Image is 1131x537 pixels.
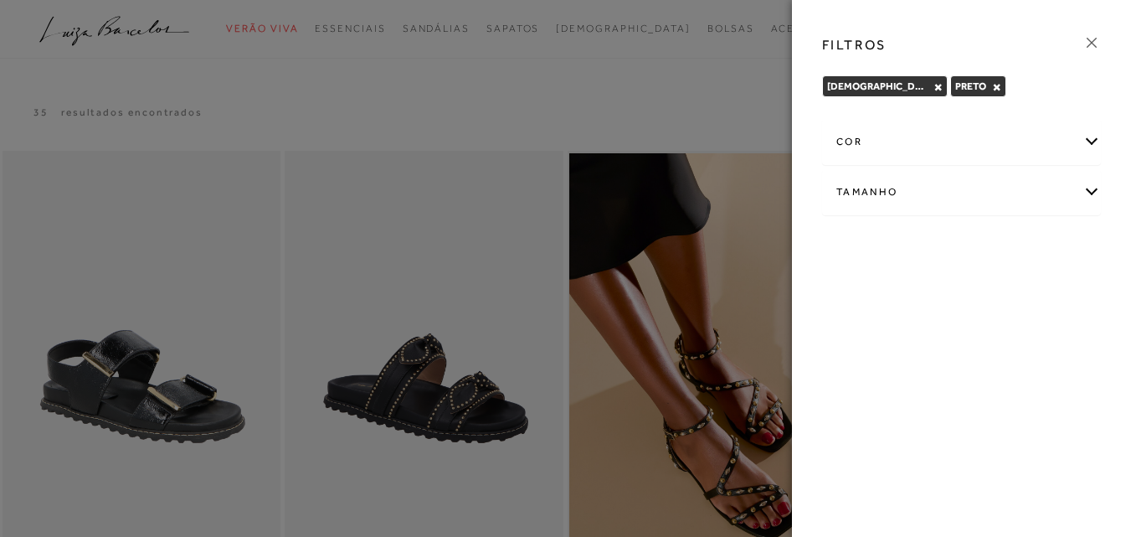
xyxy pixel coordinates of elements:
[823,120,1100,164] div: cor
[933,81,943,93] button: Rasteiras Close
[823,170,1100,214] div: Tamanho
[827,80,937,92] span: [DEMOGRAPHIC_DATA]
[992,81,1001,93] button: PRETO Close
[955,80,986,92] span: PRETO
[822,35,887,54] h3: FILTROS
